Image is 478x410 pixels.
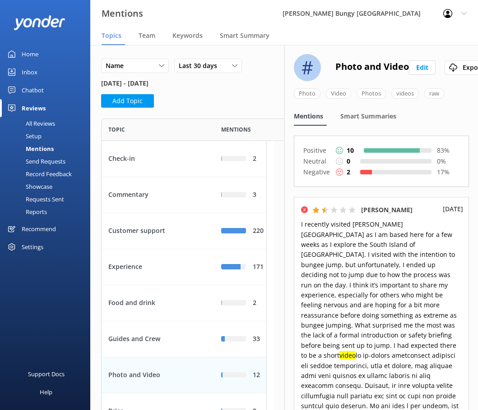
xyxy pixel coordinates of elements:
[179,61,223,71] span: Last 30 days
[5,180,90,193] a: Showcase
[102,285,214,321] div: Food and drink
[5,180,52,193] div: Showcase
[101,141,267,177] div: row
[106,61,129,71] span: Name
[139,31,155,40] span: Team
[5,168,72,180] div: Record Feedback
[101,94,154,108] button: Add Topic
[22,45,38,63] div: Home
[22,238,43,256] div: Settings
[108,125,125,134] span: Topic
[340,112,396,121] span: Smart Summaries
[5,130,90,142] a: Setup
[437,156,459,166] p: 0 %
[253,370,275,380] div: 12
[220,31,269,40] span: Smart Summary
[326,88,351,99] div: Video
[5,117,55,130] div: All Reviews
[303,167,330,178] p: Negative
[5,205,47,218] div: Reports
[437,146,459,155] p: 83 %
[424,88,444,99] div: raw
[5,117,90,130] a: All Reviews
[101,285,267,321] div: row
[22,99,46,117] div: Reviews
[101,213,267,249] div: row
[347,146,354,155] p: 10
[221,125,251,134] span: Mentions
[294,54,321,81] div: #
[5,193,64,205] div: Requests Sent
[357,88,386,99] div: Photos
[339,351,356,360] mark: video
[409,60,436,75] button: Edit
[303,156,330,167] p: Neutral
[437,167,459,177] p: 17 %
[5,155,65,168] div: Send Requests
[5,142,90,155] a: Mentions
[102,141,214,177] div: Check-in
[5,142,54,155] div: Mentions
[22,63,37,81] div: Inbox
[172,31,203,40] span: Keywords
[22,81,44,99] div: Chatbot
[347,167,350,177] p: 2
[102,31,121,40] span: Topics
[40,383,52,401] div: Help
[253,262,275,272] div: 171
[102,357,214,393] div: Photo and Video
[253,298,275,308] div: 2
[443,204,463,214] p: [DATE]
[101,357,267,393] div: row
[5,205,90,218] a: Reports
[5,193,90,205] a: Requests Sent
[102,213,214,249] div: Customer support
[5,155,90,168] a: Send Requests
[361,205,413,215] h5: [PERSON_NAME]
[102,177,214,213] div: Commentary
[28,365,65,383] div: Support Docs
[14,15,65,30] img: yonder-white-logo.png
[253,226,275,236] div: 220
[102,249,214,285] div: Experience
[253,190,275,200] div: 3
[347,156,350,166] p: 0
[253,154,275,164] div: 2
[101,249,267,285] div: row
[5,130,42,142] div: Setup
[102,321,214,357] div: Guides and Crew
[391,88,419,99] div: videos
[303,145,330,156] p: Positive
[335,54,409,79] h2: Photo and Video
[101,177,267,213] div: row
[5,168,90,180] a: Record Feedback
[294,88,320,99] div: Photo
[101,78,149,88] span: [DATE] - [DATE]
[102,6,143,21] h3: Mentions
[253,334,275,344] div: 33
[294,112,323,121] span: Mentions
[22,220,56,238] div: Recommend
[101,321,267,357] div: row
